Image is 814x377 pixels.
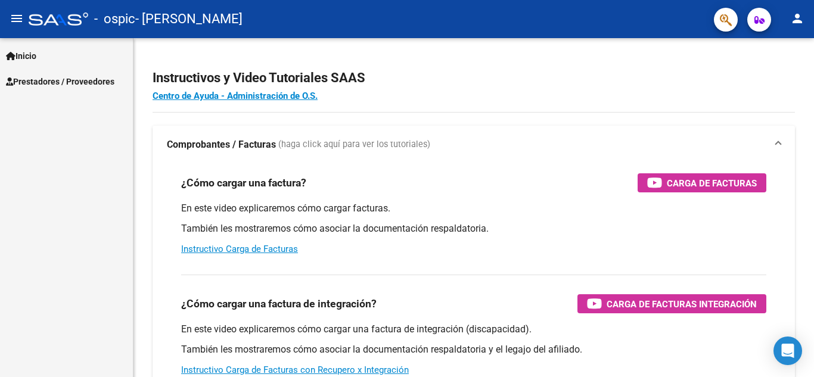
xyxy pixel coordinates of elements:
[181,323,766,336] p: En este video explicaremos cómo cargar una factura de integración (discapacidad).
[181,222,766,235] p: También les mostraremos cómo asociar la documentación respaldatoria.
[577,294,766,313] button: Carga de Facturas Integración
[278,138,430,151] span: (haga click aquí para ver los tutoriales)
[790,11,804,26] mat-icon: person
[181,364,409,375] a: Instructivo Carga de Facturas con Recupero x Integración
[153,91,318,101] a: Centro de Ayuda - Administración de O.S.
[153,67,795,89] h2: Instructivos y Video Tutoriales SAAS
[181,244,298,254] a: Instructivo Carga de Facturas
[638,173,766,192] button: Carga de Facturas
[607,297,757,311] span: Carga de Facturas Integración
[667,176,757,191] span: Carga de Facturas
[773,337,802,365] div: Open Intercom Messenger
[135,6,243,32] span: - [PERSON_NAME]
[153,126,795,164] mat-expansion-panel-header: Comprobantes / Facturas (haga click aquí para ver los tutoriales)
[6,49,36,63] span: Inicio
[94,6,135,32] span: - ospic
[181,175,306,191] h3: ¿Cómo cargar una factura?
[6,75,114,88] span: Prestadores / Proveedores
[181,343,766,356] p: También les mostraremos cómo asociar la documentación respaldatoria y el legajo del afiliado.
[181,295,377,312] h3: ¿Cómo cargar una factura de integración?
[181,202,766,215] p: En este video explicaremos cómo cargar facturas.
[167,138,276,151] strong: Comprobantes / Facturas
[10,11,24,26] mat-icon: menu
